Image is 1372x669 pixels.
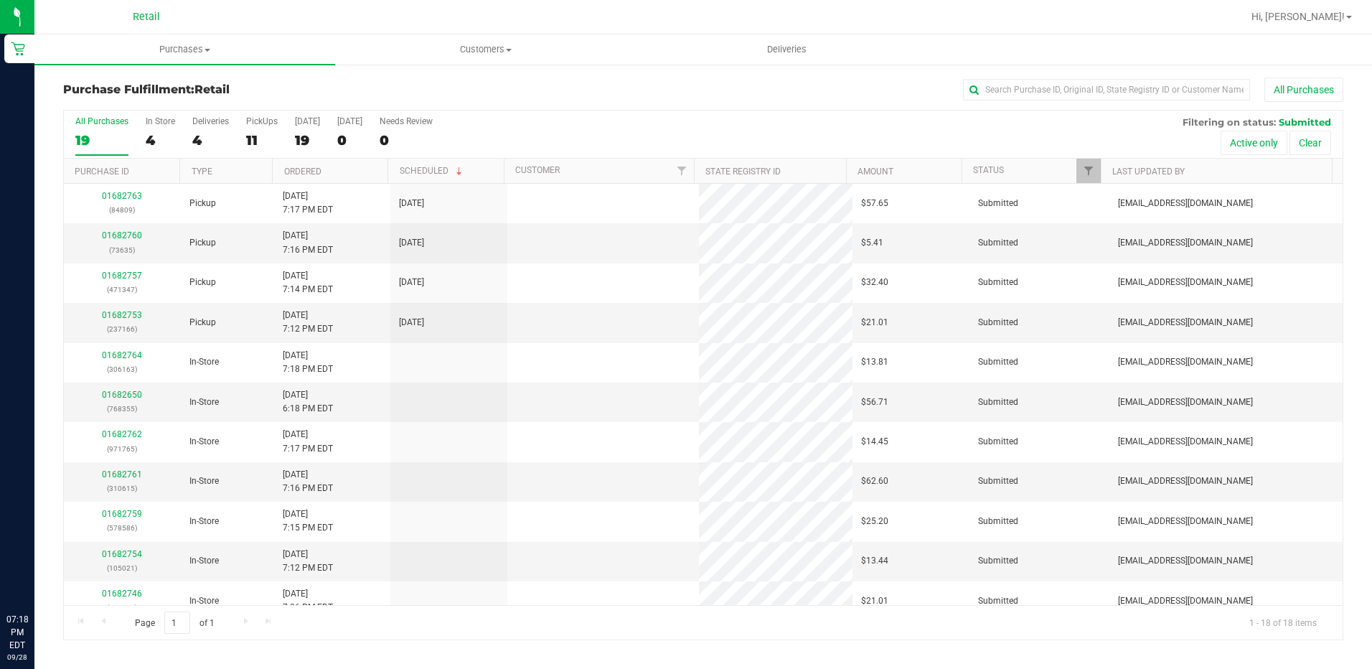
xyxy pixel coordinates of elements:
p: (971765) [72,442,172,456]
span: [DATE] 7:15 PM EDT [283,507,333,535]
a: 01682746 [102,589,142,599]
a: 01682763 [102,191,142,201]
p: (310615) [72,482,172,495]
div: 19 [75,132,128,149]
p: (237166) [72,322,172,336]
span: [DATE] 7:14 PM EDT [283,269,333,296]
span: Pickup [189,276,216,289]
inline-svg: Retail [11,42,25,56]
div: PickUps [246,116,278,126]
p: 07:18 PM EDT [6,613,28,652]
button: All Purchases [1264,78,1343,102]
a: Customers [335,34,636,65]
span: In-Store [189,396,219,409]
span: [DATE] 7:17 PM EDT [283,428,333,455]
span: [EMAIL_ADDRESS][DOMAIN_NAME] [1118,594,1253,608]
span: Customers [336,43,635,56]
p: (768355) [72,402,172,416]
div: 19 [295,132,320,149]
span: In-Store [189,554,219,568]
span: [EMAIL_ADDRESS][DOMAIN_NAME] [1118,316,1253,329]
a: Type [192,167,212,177]
span: Submitted [1279,116,1331,128]
span: [EMAIL_ADDRESS][DOMAIN_NAME] [1118,435,1253,449]
span: $25.20 [861,515,888,528]
span: In-Store [189,515,219,528]
span: [EMAIL_ADDRESS][DOMAIN_NAME] [1118,236,1253,250]
span: Retail [133,11,160,23]
a: 01682761 [102,469,142,479]
span: $13.81 [861,355,888,369]
span: [EMAIL_ADDRESS][DOMAIN_NAME] [1118,554,1253,568]
span: [DATE] 7:12 PM EDT [283,309,333,336]
span: [EMAIL_ADDRESS][DOMAIN_NAME] [1118,276,1253,289]
span: Submitted [978,197,1018,210]
span: Submitted [978,554,1018,568]
span: Page of 1 [123,612,226,634]
span: Submitted [978,355,1018,369]
a: Purchases [34,34,335,65]
a: 01682650 [102,390,142,400]
a: 01682762 [102,429,142,439]
span: $57.65 [861,197,888,210]
a: Status [973,165,1004,175]
span: [DATE] 7:17 PM EDT [283,190,333,217]
input: 1 [164,612,190,634]
div: In Store [146,116,175,126]
div: [DATE] [295,116,320,126]
a: 01682760 [102,230,142,240]
span: Submitted [978,236,1018,250]
span: [DATE] 7:06 PM EDT [283,587,333,614]
a: Amount [857,167,893,177]
span: [DATE] 7:16 PM EDT [283,229,333,256]
a: Filter [1076,159,1100,183]
span: Submitted [978,316,1018,329]
span: Filtering on status: [1183,116,1276,128]
span: In-Store [189,474,219,488]
h3: Purchase Fulfillment: [63,83,490,96]
span: [DATE] [399,276,424,289]
span: Pickup [189,316,216,329]
a: 01682757 [102,271,142,281]
span: [EMAIL_ADDRESS][DOMAIN_NAME] [1118,396,1253,409]
span: Deliveries [748,43,826,56]
span: Purchases [34,43,335,56]
span: Submitted [978,515,1018,528]
span: [EMAIL_ADDRESS][DOMAIN_NAME] [1118,355,1253,369]
a: Customer [515,165,560,175]
a: Ordered [284,167,321,177]
div: Deliveries [192,116,229,126]
a: 01682754 [102,549,142,559]
a: 01682759 [102,509,142,519]
span: [EMAIL_ADDRESS][DOMAIN_NAME] [1118,197,1253,210]
span: Pickup [189,236,216,250]
span: Submitted [978,474,1018,488]
p: (84809) [72,203,172,217]
span: Submitted [978,435,1018,449]
p: (880098) [72,601,172,614]
input: Search Purchase ID, Original ID, State Registry ID or Customer Name... [963,79,1250,100]
span: Submitted [978,396,1018,409]
div: 4 [192,132,229,149]
div: 11 [246,132,278,149]
span: Submitted [978,594,1018,608]
a: State Registry ID [705,167,781,177]
button: Active only [1221,131,1287,155]
div: Needs Review [380,116,433,126]
span: [DATE] 7:12 PM EDT [283,548,333,575]
div: 4 [146,132,175,149]
div: [DATE] [337,116,362,126]
span: In-Store [189,594,219,608]
div: 0 [337,132,362,149]
div: 0 [380,132,433,149]
span: $32.40 [861,276,888,289]
span: 1 - 18 of 18 items [1238,612,1328,633]
a: Deliveries [636,34,937,65]
span: In-Store [189,355,219,369]
a: 01682753 [102,310,142,320]
a: Purchase ID [75,167,129,177]
a: 01682764 [102,350,142,360]
p: (306163) [72,362,172,376]
span: $14.45 [861,435,888,449]
div: All Purchases [75,116,128,126]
